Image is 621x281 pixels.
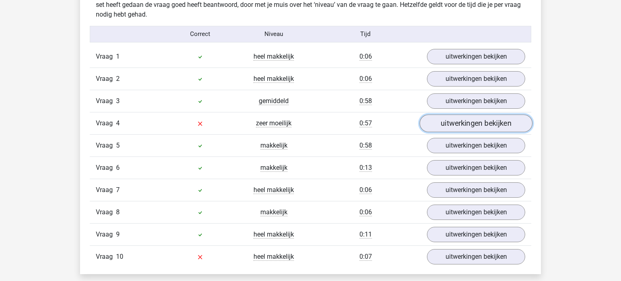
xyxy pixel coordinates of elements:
span: gemiddeld [259,97,289,105]
a: uitwerkingen bekijken [427,160,525,175]
span: Vraag [96,230,116,239]
a: uitwerkingen bekijken [427,249,525,264]
span: Vraag [96,118,116,128]
span: 7 [116,186,120,194]
span: 0:58 [359,97,372,105]
span: 8 [116,208,120,216]
a: uitwerkingen bekijken [427,49,525,64]
span: heel makkelijk [253,253,294,261]
span: Vraag [96,96,116,106]
span: 9 [116,230,120,238]
a: uitwerkingen bekijken [427,93,525,109]
span: Vraag [96,163,116,173]
span: Vraag [96,252,116,262]
div: Correct [164,30,237,39]
span: 5 [116,142,120,149]
span: 0:06 [359,208,372,216]
span: Vraag [96,141,116,150]
span: 0:57 [359,119,372,127]
span: 1 [116,53,120,60]
a: uitwerkingen bekijken [420,114,532,132]
div: Tijd [310,30,421,39]
span: 4 [116,119,120,127]
a: uitwerkingen bekijken [427,205,525,220]
span: makkelijk [260,142,287,150]
span: heel makkelijk [253,53,294,61]
span: 10 [116,253,123,260]
span: 0:58 [359,142,372,150]
a: uitwerkingen bekijken [427,138,525,153]
span: Vraag [96,185,116,195]
span: 0:13 [359,164,372,172]
a: uitwerkingen bekijken [427,182,525,198]
span: 0:06 [359,53,372,61]
span: zeer moeilijk [256,119,291,127]
span: heel makkelijk [253,186,294,194]
span: Vraag [96,52,116,61]
span: 0:06 [359,186,372,194]
div: Niveau [237,30,310,39]
span: heel makkelijk [253,230,294,239]
span: makkelijk [260,164,287,172]
span: 6 [116,164,120,171]
span: 2 [116,75,120,82]
span: 3 [116,97,120,105]
span: Vraag [96,207,116,217]
span: Vraag [96,74,116,84]
span: 0:11 [359,230,372,239]
span: heel makkelijk [253,75,294,83]
span: makkelijk [260,208,287,216]
span: 0:07 [359,253,372,261]
span: 0:06 [359,75,372,83]
a: uitwerkingen bekijken [427,71,525,87]
a: uitwerkingen bekijken [427,227,525,242]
